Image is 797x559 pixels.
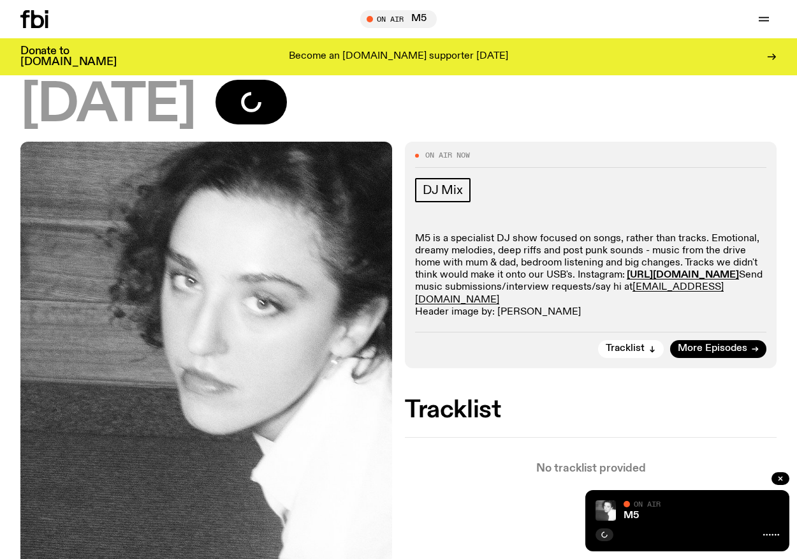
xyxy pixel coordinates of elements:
h2: Tracklist [405,399,777,422]
a: DJ Mix [415,178,471,202]
button: Tracklist [598,340,664,358]
span: Tune in live [374,14,430,24]
a: M5 [624,511,639,521]
p: No tracklist provided [405,463,777,474]
p: M5 is a specialist DJ show focused on songs, rather than tracks. Emotional, dreamy melodies, deep... [415,233,766,318]
span: [DATE] [20,80,195,131]
img: A black and white photo of Lilly wearing a white blouse and looking up at the camera. [596,500,616,521]
p: Become an [DOMAIN_NAME] supporter [DATE] [289,51,508,63]
span: On Air Now [425,152,470,159]
h1: M5 [20,24,777,76]
a: More Episodes [670,340,766,358]
span: On Air [634,500,661,508]
a: [URL][DOMAIN_NAME] [627,270,739,280]
span: Tracklist [606,344,645,354]
a: [EMAIL_ADDRESS][DOMAIN_NAME] [415,282,724,304]
span: More Episodes [678,344,747,354]
button: On AirM5 [360,10,437,28]
span: DJ Mix [423,183,463,197]
h3: Donate to [DOMAIN_NAME] [20,46,117,68]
